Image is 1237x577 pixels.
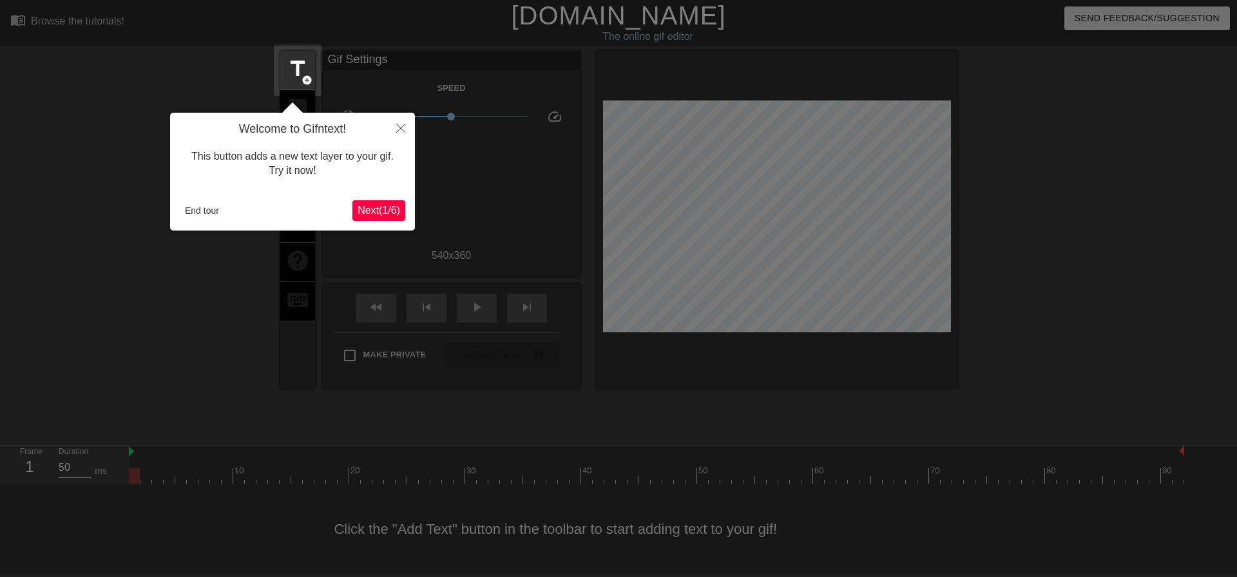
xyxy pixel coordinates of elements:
button: Next [352,200,405,221]
h4: Welcome to Gifntext! [180,122,405,137]
button: Close [387,113,415,142]
div: This button adds a new text layer to your gif. Try it now! [180,137,405,191]
span: Next ( 1 / 6 ) [358,205,400,216]
button: End tour [180,201,224,220]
